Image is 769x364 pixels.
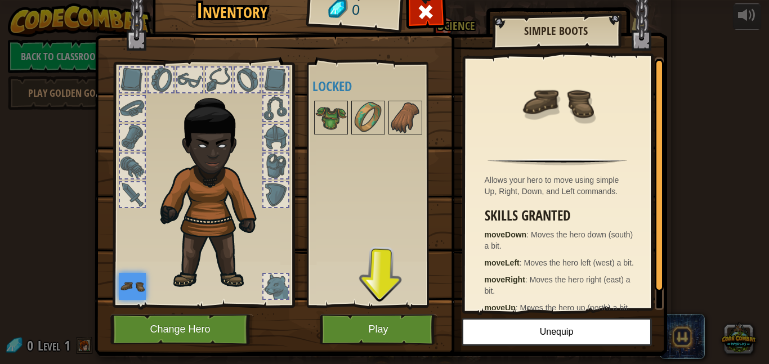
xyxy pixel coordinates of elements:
[119,273,146,300] img: portrait.png
[462,318,652,346] button: Unequip
[485,275,631,295] span: Moves the hero right (east) a bit.
[485,208,636,223] h3: Skills Granted
[312,79,445,93] h4: Locked
[488,159,627,165] img: hr.png
[485,230,633,250] span: Moves the hero down (south) a bit.
[485,275,525,284] strong: moveRight
[352,102,384,133] img: portrait.png
[155,84,276,291] img: champion_hair.png
[526,230,531,239] span: :
[525,275,530,284] span: :
[485,303,516,312] strong: moveUp
[503,25,609,37] h2: Simple Boots
[485,258,520,267] strong: moveLeft
[520,258,524,267] span: :
[315,102,347,133] img: portrait.png
[516,303,520,312] span: :
[110,314,253,345] button: Change Hero
[520,303,630,312] span: Moves the hero up (north) a bit.
[320,314,437,345] button: Play
[521,66,594,139] img: portrait.png
[485,174,636,197] div: Allows your hero to move using simple Up, Right, Down, and Left commands.
[390,102,421,133] img: portrait.png
[485,230,527,239] strong: moveDown
[524,258,634,267] span: Moves the hero left (west) a bit.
